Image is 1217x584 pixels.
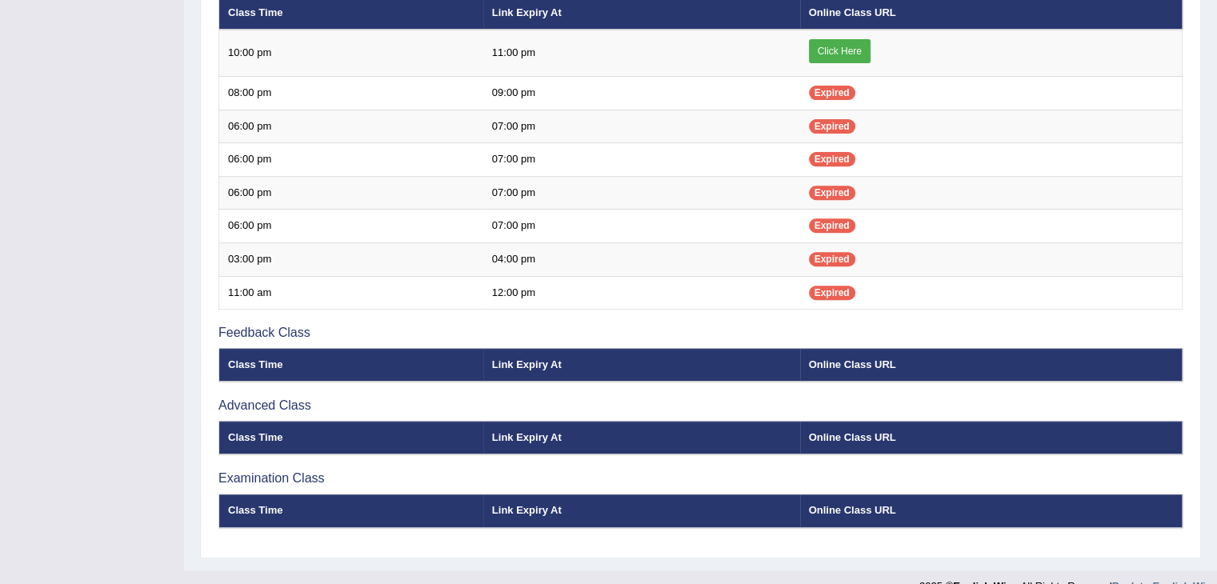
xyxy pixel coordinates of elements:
[218,398,1183,413] h3: Advanced Class
[800,348,1183,382] th: Online Class URL
[218,326,1183,340] h3: Feedback Class
[809,86,855,100] span: Expired
[483,143,800,177] td: 07:00 pm
[800,421,1183,454] th: Online Class URL
[483,276,800,310] td: 12:00 pm
[219,110,483,143] td: 06:00 pm
[483,348,800,382] th: Link Expiry At
[483,243,800,277] td: 04:00 pm
[219,77,483,110] td: 08:00 pm
[809,152,855,166] span: Expired
[809,119,855,134] span: Expired
[483,421,800,454] th: Link Expiry At
[483,110,800,143] td: 07:00 pm
[218,471,1183,486] h3: Examination Class
[809,252,855,266] span: Expired
[219,176,483,210] td: 06:00 pm
[483,176,800,210] td: 07:00 pm
[809,218,855,233] span: Expired
[483,77,800,110] td: 09:00 pm
[800,494,1183,528] th: Online Class URL
[483,210,800,243] td: 07:00 pm
[809,39,871,63] a: Click Here
[219,276,483,310] td: 11:00 am
[219,243,483,277] td: 03:00 pm
[219,494,483,528] th: Class Time
[219,30,483,77] td: 10:00 pm
[809,186,855,200] span: Expired
[483,494,800,528] th: Link Expiry At
[219,421,483,454] th: Class Time
[809,286,855,300] span: Expired
[219,143,483,177] td: 06:00 pm
[483,30,800,77] td: 11:00 pm
[219,348,483,382] th: Class Time
[219,210,483,243] td: 06:00 pm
